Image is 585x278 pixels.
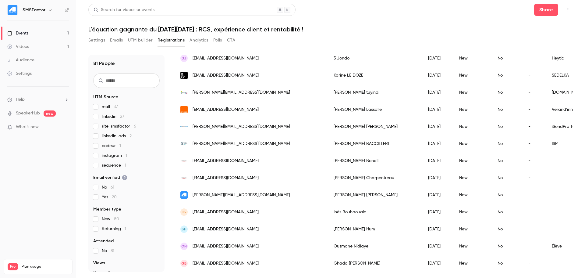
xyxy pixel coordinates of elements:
div: [DATE] [422,84,453,101]
div: Search for videos or events [94,7,154,13]
span: codeur [102,143,121,149]
span: 20 [112,195,117,199]
div: [DATE] [422,204,453,221]
button: Registrations [158,35,185,45]
div: [DATE] [422,255,453,272]
li: help-dropdown-opener [7,96,69,103]
div: No [491,84,522,101]
div: No [491,50,522,67]
div: [DATE] [422,118,453,135]
div: - [522,169,546,186]
div: New [453,238,491,255]
span: [PERSON_NAME][EMAIL_ADDRESS][DOMAIN_NAME] [193,141,290,147]
div: - [522,84,546,101]
span: linkedin [102,114,124,120]
div: New [453,255,491,272]
div: [DATE] [422,152,453,169]
span: 1 [119,144,121,148]
span: 61 [111,185,114,190]
span: Help [16,96,25,103]
div: [DATE] [422,135,453,152]
span: ON [181,244,187,249]
div: Ousmane N’diaye [328,238,422,255]
div: 3 Jondo [328,50,422,67]
img: isendpro.com [180,126,188,127]
div: - [522,152,546,169]
span: 27 [120,114,124,119]
span: [EMAIL_ADDRESS][DOMAIN_NAME] [193,226,259,233]
span: 1 [126,153,127,158]
span: 1 [125,163,126,168]
span: 80 [114,217,119,221]
span: sequence [102,162,126,168]
div: No [491,101,522,118]
div: No [491,169,522,186]
span: 1 [125,227,126,231]
div: Audience [7,57,34,63]
div: Inès Bouhaouala [328,204,422,221]
h6: SMSFactor [23,7,45,13]
h1: L'équation gagnante du [DATE][DATE] : RCS, expérience client et rentabilité ! [88,26,573,33]
p: No results [93,270,160,276]
span: IB [183,209,186,215]
div: [PERSON_NAME] tuyindi [328,84,422,101]
div: - [522,238,546,255]
div: New [453,221,491,238]
button: Settings [88,35,105,45]
span: No [102,184,114,190]
span: UTM Source [93,94,118,100]
div: No [491,152,522,169]
span: linkedin-ads [102,133,132,139]
span: [EMAIL_ADDRESS][DOMAIN_NAME] [193,243,259,250]
div: No [491,238,522,255]
span: 6 [134,124,136,128]
span: [PERSON_NAME][EMAIL_ADDRESS][DOMAIN_NAME] [193,124,290,130]
div: [PERSON_NAME] Hury [328,221,422,238]
div: - [522,101,546,118]
div: No [491,221,522,238]
div: [PERSON_NAME] Bondil [328,152,422,169]
div: - [522,67,546,84]
div: New [453,67,491,84]
div: - [522,135,546,152]
div: Settings [7,70,32,77]
button: Emails [110,35,123,45]
img: SMSFactor [8,5,17,15]
h1: 81 People [93,60,115,67]
div: New [453,152,491,169]
button: CTA [227,35,235,45]
div: [PERSON_NAME] Lassalle [328,101,422,118]
div: No [491,186,522,204]
div: - [522,204,546,221]
img: campus.ocellia.fr [180,89,188,96]
button: Analytics [190,35,208,45]
div: [DATE] [422,50,453,67]
button: UTM builder [128,35,153,45]
div: New [453,186,491,204]
div: - [522,255,546,272]
span: 2 [129,134,132,138]
div: [DATE] [422,169,453,186]
div: No [491,135,522,152]
img: puydufou.com [180,157,188,164]
span: [EMAIL_ADDRESS][DOMAIN_NAME] [193,55,259,62]
span: [PERSON_NAME][EMAIL_ADDRESS][DOMAIN_NAME] [193,89,290,96]
div: Videos [7,44,29,50]
a: SpeakerHub [16,110,40,117]
span: Yes [102,194,117,200]
span: Views [93,260,105,266]
div: - [522,186,546,204]
span: [EMAIL_ADDRESS][DOMAIN_NAME] [193,260,259,267]
div: New [453,204,491,221]
div: [PERSON_NAME] [PERSON_NAME] [328,118,422,135]
div: - [522,50,546,67]
div: [PERSON_NAME] BACCILLERI [328,135,422,152]
span: Pro [8,263,18,270]
div: No [491,204,522,221]
div: Karine LE DOZE [328,67,422,84]
div: [PERSON_NAME] [PERSON_NAME] [328,186,422,204]
div: [DATE] [422,101,453,118]
span: 3J [182,56,186,61]
span: New [102,216,119,222]
div: No [491,255,522,272]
